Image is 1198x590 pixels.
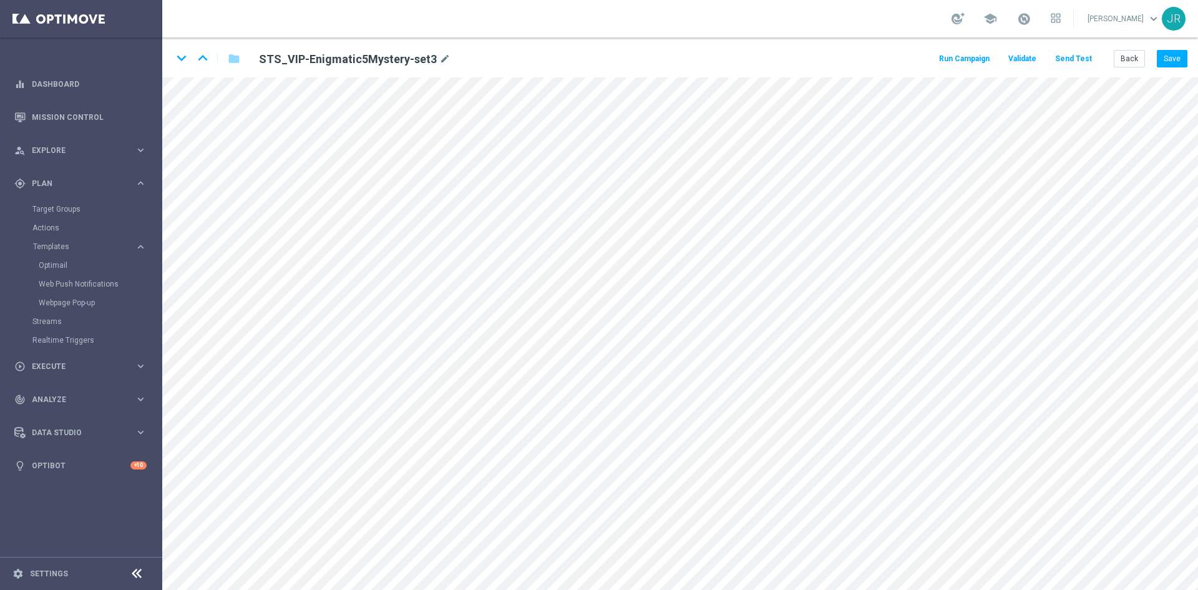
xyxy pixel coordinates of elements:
[14,178,26,189] i: gps_fixed
[14,79,26,90] i: equalizer
[14,361,135,372] div: Execute
[135,426,147,438] i: keyboard_arrow_right
[14,361,26,372] i: play_circle_outline
[33,243,135,250] div: Templates
[32,396,135,403] span: Analyze
[1008,54,1036,63] span: Validate
[1006,51,1038,67] button: Validate
[32,331,161,350] div: Realtime Triggers
[32,242,147,252] button: Templates keyboard_arrow_right
[32,312,161,331] div: Streams
[130,461,147,470] div: +10
[32,335,130,345] a: Realtime Triggers
[32,363,135,370] span: Execute
[14,145,135,156] div: Explore
[135,177,147,189] i: keyboard_arrow_right
[14,145,147,155] button: person_search Explore keyboard_arrow_right
[14,67,147,101] div: Dashboard
[39,275,161,293] div: Web Push Notifications
[14,145,26,156] i: person_search
[983,12,997,26] span: school
[14,460,26,471] i: lightbulb
[32,219,161,237] div: Actions
[228,51,240,66] i: folder
[135,241,147,253] i: keyboard_arrow_right
[14,461,147,471] button: lightbulb Optibot +10
[32,449,130,482] a: Optibot
[32,200,161,219] div: Target Groups
[39,298,130,308] a: Webpage Pop-up
[33,243,122,250] span: Templates
[14,178,135,189] div: Plan
[12,568,24,579] i: settings
[14,394,135,405] div: Analyze
[135,144,147,156] i: keyboard_arrow_right
[14,394,26,405] i: track_changes
[1086,9,1162,28] a: [PERSON_NAME]keyboard_arrow_down
[14,395,147,405] button: track_changes Analyze keyboard_arrow_right
[1114,50,1145,67] button: Back
[32,180,135,187] span: Plan
[14,449,147,482] div: Optibot
[32,237,161,312] div: Templates
[14,79,147,89] button: equalizer Dashboard
[1053,51,1094,67] button: Send Test
[30,570,68,578] a: Settings
[226,49,241,69] button: folder
[439,52,450,67] i: mode_edit
[32,223,130,233] a: Actions
[259,52,437,67] h2: STS_VIP-Enigmatic5Mystery-set3
[32,101,147,134] a: Mission Control
[32,429,135,436] span: Data Studio
[39,279,130,289] a: Web Push Notifications
[193,49,212,67] i: keyboard_arrow_up
[32,67,147,101] a: Dashboard
[135,393,147,405] i: keyboard_arrow_right
[14,101,147,134] div: Mission Control
[1157,50,1187,67] button: Save
[1162,7,1186,31] div: JR
[32,147,135,154] span: Explore
[1147,12,1161,26] span: keyboard_arrow_down
[14,112,147,122] button: Mission Control
[14,428,147,438] button: Data Studio keyboard_arrow_right
[135,360,147,372] i: keyboard_arrow_right
[14,427,135,438] div: Data Studio
[32,317,130,327] a: Streams
[14,179,147,189] button: gps_fixed Plan keyboard_arrow_right
[39,256,161,275] div: Optimail
[32,204,130,214] a: Target Groups
[39,260,130,270] a: Optimail
[14,361,147,371] button: play_circle_outline Execute keyboard_arrow_right
[39,293,161,312] div: Webpage Pop-up
[172,49,191,67] i: keyboard_arrow_down
[937,51,991,67] button: Run Campaign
